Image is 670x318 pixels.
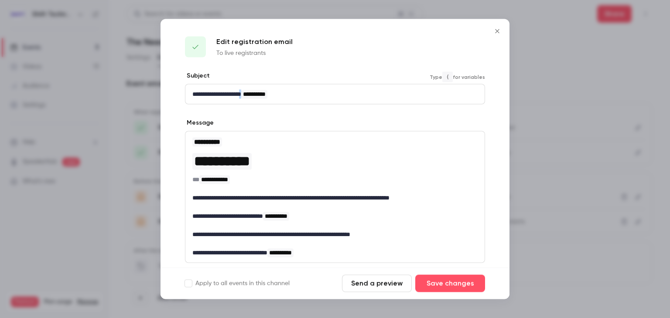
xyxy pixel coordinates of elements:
[489,23,506,40] button: Close
[342,275,412,292] button: Send a preview
[415,275,485,292] button: Save changes
[216,49,293,58] p: To live registrants
[185,85,485,104] div: editor
[185,279,290,288] label: Apply to all events in this channel
[185,71,210,80] label: Subject
[185,132,485,263] div: editor
[430,71,485,82] span: Type for variables
[442,71,453,82] code: {
[185,118,214,127] label: Message
[216,37,293,47] p: Edit registration email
